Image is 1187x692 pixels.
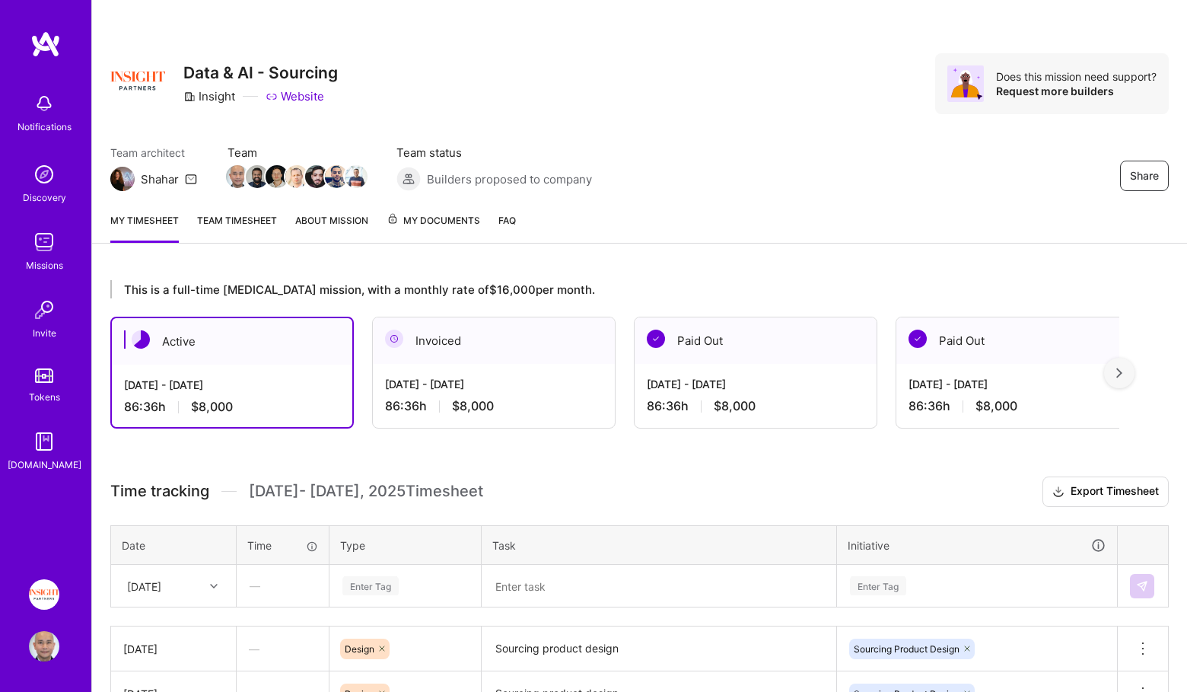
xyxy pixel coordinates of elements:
div: Invite [33,325,56,341]
div: Initiative [848,537,1106,554]
textarea: Sourcing product design [483,628,835,670]
img: Team Member Avatar [285,165,308,188]
div: [DATE] - [DATE] [124,377,340,393]
img: right [1116,368,1122,378]
img: tokens [35,368,53,383]
a: Team Member Avatar [307,164,326,190]
img: Invoiced [385,330,403,348]
a: Team Member Avatar [287,164,307,190]
div: Enter Tag [342,574,399,598]
div: — [237,629,329,669]
div: Notifications [18,119,72,135]
div: Time [247,537,318,553]
img: Avatar [947,65,984,102]
a: Team timesheet [197,212,277,243]
img: Team Member Avatar [325,165,348,188]
i: icon Mail [185,173,197,185]
div: Paid Out [896,317,1138,364]
div: 86:36 h [909,398,1126,414]
div: [DATE] [127,578,161,594]
span: Team status [396,145,592,161]
img: Active [132,330,150,349]
img: Team Member Avatar [266,165,288,188]
img: Builders proposed to company [396,167,421,191]
span: [DATE] - [DATE] , 2025 Timesheet [249,482,483,501]
img: Paid Out [647,330,665,348]
div: 86:36 h [385,398,603,414]
div: Discovery [23,190,66,206]
div: Paid Out [635,317,877,364]
a: Team Member Avatar [228,164,247,190]
a: Website [266,88,324,104]
div: This is a full-time [MEDICAL_DATA] mission, with a monthly rate of $16,000 per month. [110,280,1119,298]
button: Export Timesheet [1042,477,1169,507]
img: Team Member Avatar [246,165,269,188]
div: Invoiced [373,317,615,364]
img: Team Member Avatar [305,165,328,188]
div: [DATE] [123,641,224,657]
span: Time tracking [110,482,209,501]
img: Insight Partners: Data & AI - Sourcing [29,579,59,610]
img: discovery [29,159,59,190]
img: Company Logo [110,53,165,108]
a: About Mission [295,212,368,243]
div: Shahar [141,171,179,187]
i: icon Download [1052,484,1064,500]
div: [DATE] - [DATE] [909,376,1126,392]
span: Team architect [110,145,197,161]
div: [DOMAIN_NAME] [8,457,81,473]
a: Team Member Avatar [247,164,267,190]
a: Team Member Avatar [346,164,366,190]
div: Missions [26,257,63,273]
th: Date [111,525,237,565]
img: Submit [1136,580,1148,592]
a: My Documents [387,212,480,243]
h3: Data & AI - Sourcing [183,63,338,82]
th: Type [329,525,482,565]
span: $8,000 [975,398,1017,414]
div: 86:36 h [647,398,864,414]
span: $8,000 [714,398,756,414]
span: Share [1130,168,1159,183]
button: Share [1120,161,1169,191]
img: teamwork [29,227,59,257]
div: Tokens [29,389,60,405]
span: Design [345,643,374,655]
span: My Documents [387,212,480,229]
img: Team Member Avatar [345,165,368,188]
div: Does this mission need support? [996,69,1157,84]
img: logo [30,30,61,58]
img: Invite [29,295,59,325]
img: Team Member Avatar [226,165,249,188]
div: [DATE] - [DATE] [385,376,603,392]
span: $8,000 [452,398,494,414]
div: 86:36 h [124,399,340,415]
a: My timesheet [110,212,179,243]
span: Builders proposed to company [427,171,592,187]
span: $8,000 [191,399,233,415]
a: Insight Partners: Data & AI - Sourcing [25,579,63,610]
div: Insight [183,88,235,104]
a: Team Member Avatar [267,164,287,190]
th: Task [482,525,837,565]
a: FAQ [498,212,516,243]
span: Team [228,145,366,161]
i: icon Chevron [210,582,218,590]
img: guide book [29,426,59,457]
div: Active [112,318,352,365]
a: User Avatar [25,631,63,662]
div: [DATE] - [DATE] [647,376,864,392]
img: bell [29,88,59,119]
a: Team Member Avatar [326,164,346,190]
div: — [237,566,328,606]
img: Paid Out [909,330,927,348]
img: User Avatar [29,631,59,662]
div: Enter Tag [850,574,906,598]
span: Sourcing Product Design [854,643,959,655]
div: Request more builders [996,84,1157,98]
img: Team Architect [110,167,135,191]
i: icon CompanyGray [183,91,196,103]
